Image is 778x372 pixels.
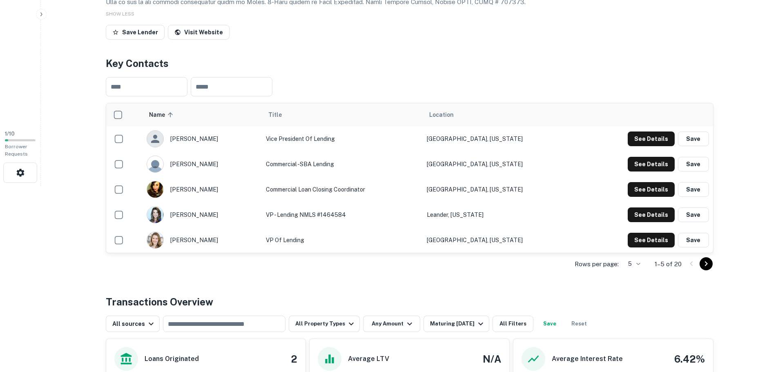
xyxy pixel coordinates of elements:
td: Leander, [US_STATE] [423,202,579,227]
button: All sources [106,316,160,332]
button: See Details [628,131,675,146]
iframe: Chat Widget [737,307,778,346]
td: [GEOGRAPHIC_DATA], [US_STATE] [423,126,579,151]
img: 1679950313650 [147,207,163,223]
th: Name [143,103,262,126]
button: Save [678,233,709,247]
div: [PERSON_NAME] [147,232,258,249]
span: 1 / 10 [5,131,15,137]
a: Visit Website [168,25,230,40]
td: [GEOGRAPHIC_DATA], [US_STATE] [423,177,579,202]
button: See Details [628,182,675,197]
div: 5 [622,258,642,270]
button: See Details [628,233,675,247]
button: Any Amount [363,316,420,332]
button: All Filters [493,316,533,332]
h4: N/A [483,352,501,366]
div: scrollable content [106,103,713,253]
div: All sources [112,319,156,329]
img: 1710789110097 [147,232,163,248]
span: Location [429,110,454,120]
td: VP of Lending [262,227,423,253]
td: Commercial -SBA Lending [262,151,423,177]
p: Rows per page: [575,259,619,269]
button: All Property Types [289,316,360,332]
div: Maturing [DATE] [430,319,486,329]
div: [PERSON_NAME] [147,156,258,173]
h6: Average Interest Rate [552,354,623,364]
div: [PERSON_NAME] [147,206,258,223]
button: Save your search to get updates of matches that match your search criteria. [537,316,563,332]
td: VP - Lending NMLS #1464584 [262,202,423,227]
button: Reset [566,316,592,332]
button: Save [678,157,709,172]
button: Save [678,207,709,222]
span: SHOW LESS [106,11,134,17]
th: Title [262,103,423,126]
span: Name [149,110,176,120]
img: 9c8pery4andzj6ohjkjp54ma2 [147,156,163,172]
button: See Details [628,157,675,172]
h4: 6.42% [674,352,705,366]
td: [GEOGRAPHIC_DATA], [US_STATE] [423,227,579,253]
h6: Average LTV [348,354,389,364]
button: See Details [628,207,675,222]
h4: Key Contacts [106,56,713,71]
td: Commercial Loan Closing Coordinator [262,177,423,202]
h6: Loans Originated [145,354,199,364]
button: Go to next page [700,257,713,270]
div: [PERSON_NAME] [147,181,258,198]
p: 1–5 of 20 [655,259,682,269]
span: Title [268,110,292,120]
button: Maturing [DATE] [424,316,489,332]
div: [PERSON_NAME] [147,130,258,147]
button: Save [678,182,709,197]
button: Save Lender [106,25,165,40]
td: [GEOGRAPHIC_DATA], [US_STATE] [423,151,579,177]
td: Vice President Of Lending [262,126,423,151]
span: Borrower Requests [5,144,28,157]
button: Save [678,131,709,146]
img: 1623781554450 [147,181,163,198]
th: Location [423,103,579,126]
h4: Transactions Overview [106,294,213,309]
h4: 2 [291,352,297,366]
